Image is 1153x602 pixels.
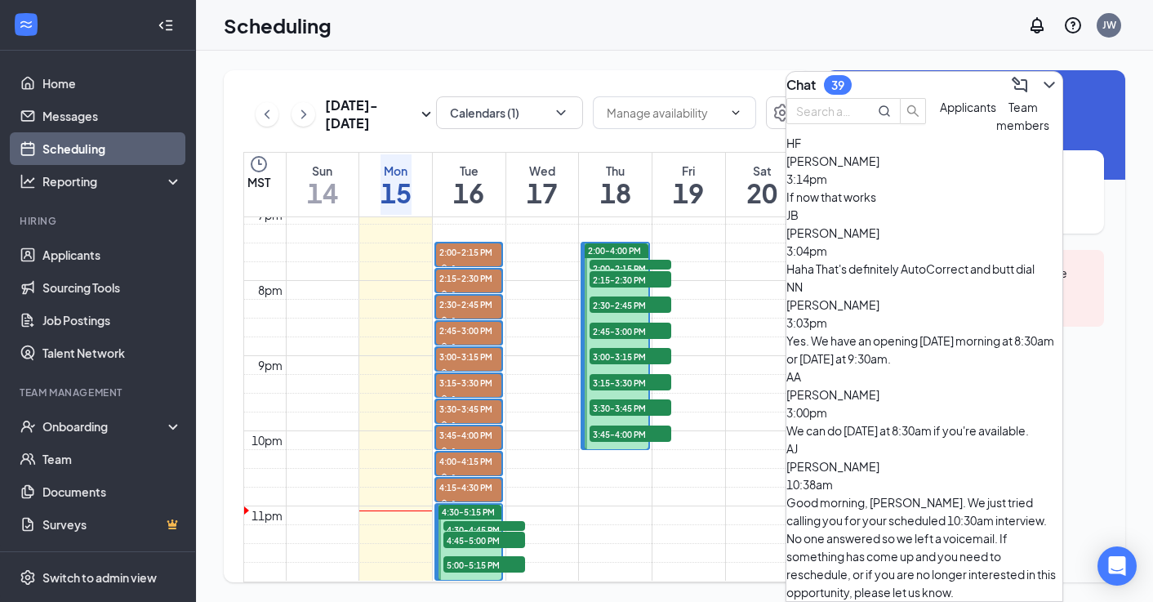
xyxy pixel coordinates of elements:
a: Home [42,67,182,100]
div: If now that works [786,188,1062,206]
span: 2:00-2:15 PM [436,243,502,260]
a: Documents [42,475,182,508]
div: 10pm [248,431,286,449]
span: 2:15-2:30 PM [436,270,502,286]
div: AA [786,368,1062,386]
h1: 14 [307,179,338,207]
span: [PERSON_NAME] [786,459,879,474]
svg: Clock [249,154,269,174]
h1: Scheduling [224,11,332,39]
a: September 19, 2025 [670,153,707,216]
span: search [901,105,925,118]
span: 4:30-5:15 PM [442,506,495,518]
svg: ChevronLeft [259,105,275,124]
button: Calendars (1)ChevronDown [436,96,583,129]
h1: 16 [453,179,484,207]
div: Reporting [42,173,183,190]
span: 2:00-2:15 PM [590,260,671,276]
div: Mon [381,163,412,179]
svg: User [439,421,449,430]
svg: UserCheck [20,418,36,435]
svg: Collapse [158,17,174,33]
a: Job Postings [42,304,182,337]
a: Applicants [42,239,182,271]
a: September 18, 2025 [597,153,634,216]
h1: 19 [673,179,704,207]
div: Yes. We have an opening [DATE] morning at 8:30am or [DATE] at 9:30am. [786,332,1062,368]
span: MST [247,174,270,190]
div: Hiring [20,214,179,228]
div: Thu [600,163,631,179]
span: 3:30-3:45 PM [590,399,671,416]
span: 3:15-3:30 PM [436,374,502,390]
input: Search applicant [796,102,855,120]
svg: User [439,473,449,483]
svg: Settings [20,569,36,586]
span: 4:00-4:15 PM [436,453,502,469]
span: 3:00-3:15 PM [590,348,671,364]
a: Talent Network [42,337,182,369]
div: Team Management [20,386,179,399]
svg: ChevronDown [1039,75,1059,95]
svg: Notifications [1027,16,1047,35]
svg: ChevronDown [729,106,742,119]
span: 1 [452,394,456,405]
span: [PERSON_NAME] [786,387,879,402]
span: 1 [452,289,456,301]
span: [PERSON_NAME] [786,154,879,168]
svg: User [439,290,449,300]
div: Wed [527,163,558,179]
a: September 16, 2025 [450,153,487,216]
h1: 17 [527,179,558,207]
span: 1 [452,472,456,484]
span: 1 [452,315,456,327]
h1: 15 [381,179,412,207]
div: Sun [307,163,338,179]
input: Manage availability [607,104,723,122]
button: ComposeMessage [1007,72,1033,98]
span: [PERSON_NAME] [786,225,879,240]
svg: User [439,316,449,326]
svg: MagnifyingGlass [878,105,891,118]
svg: ComposeMessage [1010,75,1030,95]
span: 3:04pm [786,243,827,258]
a: Messages [42,100,182,132]
div: 9pm [255,356,286,374]
button: ChevronRight [292,102,314,127]
span: 3:30-3:45 PM [436,400,502,417]
span: 3:00-3:15 PM [436,348,502,364]
span: 1 [452,446,456,457]
h3: Chat [786,76,816,94]
span: Applicants [940,100,996,114]
a: Settings [766,96,799,132]
h1: 18 [600,179,631,207]
span: 4:30-4:45 PM [443,521,525,537]
span: 3:03pm [786,315,827,330]
svg: QuestionInfo [1063,16,1083,35]
div: HF [786,134,1062,152]
a: September 14, 2025 [304,153,341,216]
svg: SmallChevronDown [416,105,436,124]
div: Fri [673,163,704,179]
div: Tue [453,163,484,179]
button: ChevronLeft [256,102,278,127]
svg: User [439,264,449,274]
svg: User [439,499,449,509]
svg: WorkstreamLogo [18,16,34,33]
span: 2:45-3:00 PM [436,322,502,338]
span: 3:45-4:00 PM [436,426,502,443]
button: Settings [766,96,799,129]
div: 11pm [248,506,286,524]
span: 2:30-2:45 PM [590,297,671,313]
a: Sourcing Tools [42,271,182,304]
a: September 15, 2025 [377,153,415,216]
div: Switch to admin view [42,569,157,586]
span: 3:00pm [786,405,827,420]
span: [PERSON_NAME] [786,297,879,312]
div: Good morning, [PERSON_NAME]. We just tried calling you for your scheduled 10:30am interview. No o... [786,493,1062,601]
h3: [DATE] - [DATE] [325,96,416,132]
div: Haha That's definitely AutoCorrect and butt dial [786,260,1062,278]
div: JW [1102,18,1116,32]
span: 2:00-4:00 PM [588,245,641,256]
span: 2:15-2:30 PM [590,271,671,288]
